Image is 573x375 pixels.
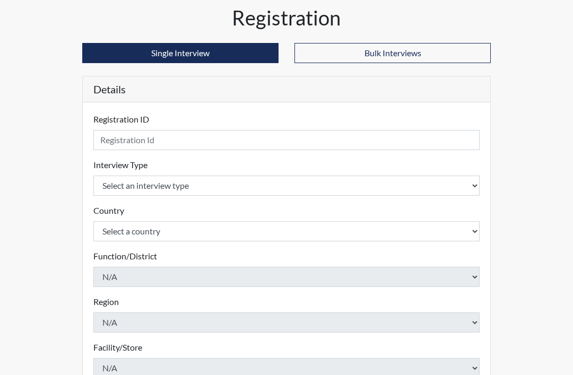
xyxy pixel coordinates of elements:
label: Facility/Store [93,342,142,354]
h5: Details [83,77,490,103]
h1: Registration [82,6,491,31]
label: Country [93,205,124,217]
input: Insert a Registration ID, which needs to be a unique alphanumeric value for each interviewee [93,130,480,151]
label: Function/District [93,250,157,263]
label: Region [93,296,119,309]
label: Registration ID [93,114,149,126]
label: Interview Type [93,159,147,172]
button: Bulk Interviews [294,43,491,64]
button: Single Interview [82,43,279,64]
